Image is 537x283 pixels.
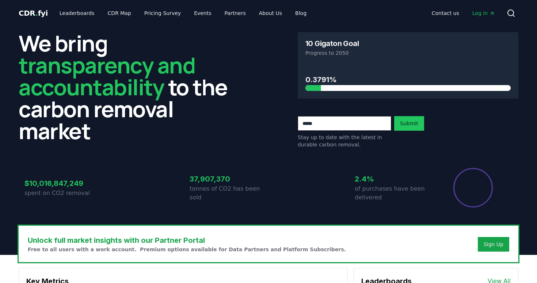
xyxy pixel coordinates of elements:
[28,246,346,253] p: Free to all users with a work account. Premium options available for Data Partners and Platform S...
[24,178,103,189] h3: $10,016,847,249
[253,7,288,20] a: About Us
[394,116,424,131] button: Submit
[19,8,48,18] a: CDR.fyi
[19,9,48,18] span: CDR fyi
[298,134,391,148] p: Stay up to date with the latest in durable carbon removal.
[35,9,38,18] span: .
[426,7,465,20] a: Contact us
[19,32,239,142] h2: We bring to the carbon removal market
[102,7,137,20] a: CDR Map
[472,9,495,17] span: Log in
[138,7,187,20] a: Pricing Survey
[28,235,346,246] h3: Unlock full market insights with our Partner Portal
[24,189,103,198] p: spent on CO2 removal
[466,7,501,20] a: Log in
[54,7,100,20] a: Leaderboards
[305,49,511,57] p: Progress to 2050
[188,7,217,20] a: Events
[289,7,312,20] a: Blog
[426,7,501,20] nav: Main
[355,173,434,184] h3: 2.4%
[478,237,509,252] button: Sign Up
[190,173,268,184] h3: 37,907,370
[219,7,252,20] a: Partners
[19,50,195,102] span: transparency and accountability
[305,74,511,85] h3: 0.3791%
[484,241,503,248] a: Sign Up
[355,184,434,202] p: of purchases have been delivered
[453,167,494,208] div: Percentage of sales delivered
[54,7,312,20] nav: Main
[190,184,268,202] p: tonnes of CO2 has been sold
[305,40,359,47] h3: 10 Gigaton Goal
